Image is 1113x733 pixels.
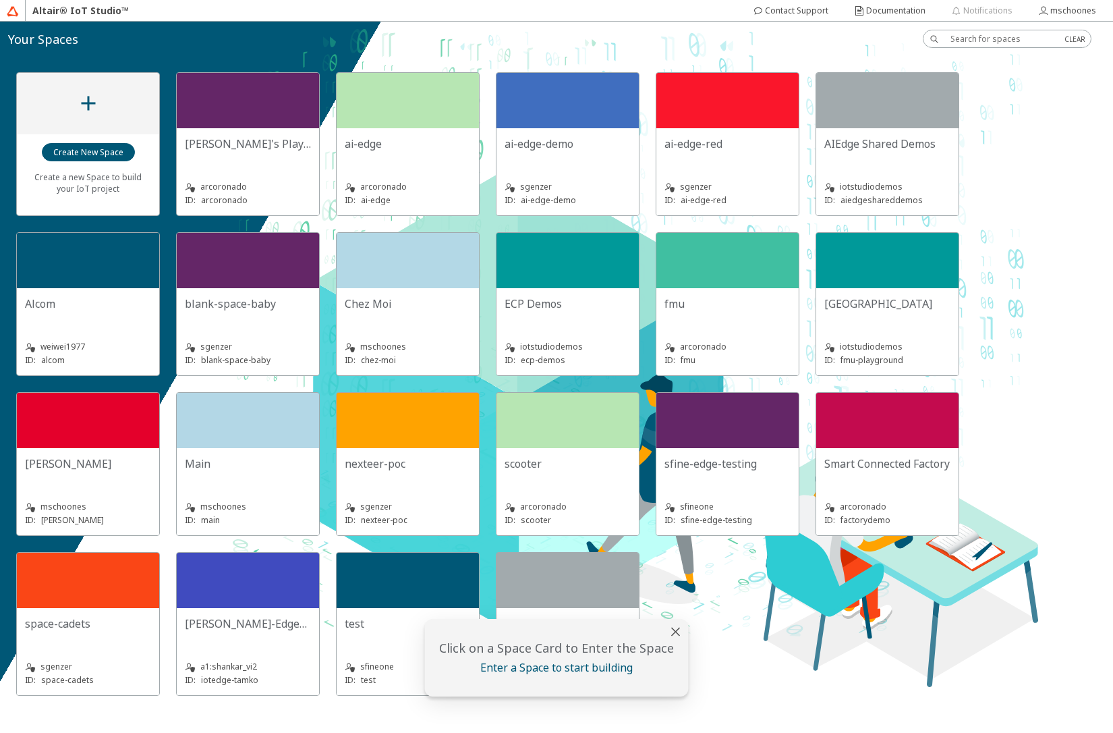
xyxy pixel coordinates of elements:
[201,354,270,366] p: blank-space-baby
[505,354,515,366] p: ID:
[345,500,471,514] unity-typography: sgenzer
[185,500,311,514] unity-typography: mschoones
[25,296,151,311] unity-typography: Alcom
[840,514,890,526] p: factorydemo
[840,354,903,366] p: fmu-playground
[664,340,791,354] unity-typography: arcoronado
[345,136,471,151] unity-typography: ai-edge
[25,500,151,514] unity-typography: mschoones
[25,162,151,203] unity-typography: Create a new Space to build your IoT project
[345,354,355,366] p: ID:
[824,136,950,151] unity-typography: AIEdge Shared Demos
[505,136,631,151] unity-typography: ai-edge-demo
[185,514,196,526] p: ID:
[201,194,248,206] p: arcoronado
[824,500,950,514] unity-typography: arcoronado
[824,340,950,354] unity-typography: iotstudiodemos
[505,456,631,471] unity-typography: scooter
[505,296,631,311] unity-typography: ECP Demos
[505,500,631,514] unity-typography: arcoronado
[824,296,950,311] unity-typography: [GEOGRAPHIC_DATA]
[345,616,471,631] unity-typography: test
[25,660,151,674] unity-typography: sgenzer
[41,514,104,526] p: [PERSON_NAME]
[824,194,835,206] p: ID:
[361,514,407,526] p: nexteer-poc
[664,354,675,366] p: ID:
[521,354,565,366] p: ecp-demos
[361,194,391,206] p: ai-edge
[824,456,950,471] unity-typography: Smart Connected Factory
[25,354,36,366] p: ID:
[345,514,355,526] p: ID:
[345,456,471,471] unity-typography: nexteer-poc
[840,194,923,206] p: aiedgeshareddemos
[664,296,791,311] unity-typography: fmu
[521,514,551,526] p: scooter
[41,354,65,366] p: alcom
[505,194,515,206] p: ID:
[681,194,726,206] p: ai-edge-red
[185,194,196,206] p: ID:
[201,674,258,686] p: iotedge-tamko
[41,674,94,686] p: space-cadets
[345,296,471,311] unity-typography: Chez Moi
[345,180,471,194] unity-typography: arcoronado
[664,456,791,471] unity-typography: sfine-edge-testing
[25,340,151,354] unity-typography: weiwei1977
[185,674,196,686] p: ID:
[824,354,835,366] p: ID:
[521,194,576,206] p: ai-edge-demo
[201,514,220,526] p: main
[664,194,675,206] p: ID:
[361,354,396,366] p: chez-moi
[433,660,681,675] unity-typography: Enter a Space to start building
[664,180,791,194] unity-typography: sgenzer
[664,514,675,526] p: ID:
[664,500,791,514] unity-typography: sfineone
[185,296,311,311] unity-typography: blank-space-baby
[505,340,631,354] unity-typography: iotstudiodemos
[25,616,151,631] unity-typography: space-cadets
[824,514,835,526] p: ID:
[505,514,515,526] p: ID:
[681,354,695,366] p: fmu
[345,340,471,354] unity-typography: mschoones
[25,674,36,686] p: ID:
[433,640,681,656] unity-typography: Click on a Space Card to Enter the Space
[681,514,752,526] p: sfine-edge-testing
[664,136,791,151] unity-typography: ai-edge-red
[25,456,151,471] unity-typography: [PERSON_NAME]
[185,660,311,674] unity-typography: a1:shankar_vi2
[185,616,311,631] unity-typography: [PERSON_NAME]-EdgeApps
[185,180,311,194] unity-typography: arcoronado
[185,340,311,354] unity-typography: sgenzer
[185,354,196,366] p: ID:
[185,136,311,151] unity-typography: [PERSON_NAME]'s Playground
[361,674,376,686] p: test
[505,616,631,631] unity-typography: Vulcan Cars
[25,514,36,526] p: ID:
[345,674,355,686] p: ID:
[345,660,471,674] unity-typography: sfineone
[345,194,355,206] p: ID:
[824,180,950,194] unity-typography: iotstudiodemos
[505,180,631,194] unity-typography: sgenzer
[185,456,311,471] unity-typography: Main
